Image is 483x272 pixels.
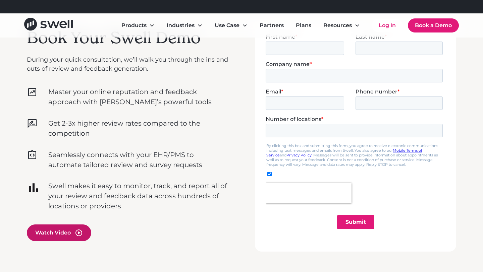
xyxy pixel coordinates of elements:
p: Master your online reputation and feedback approach with [PERSON_NAME]’s powerful tools [48,87,228,107]
iframe: Form 0 [266,33,445,241]
a: Partners [254,19,289,32]
a: home [24,18,73,33]
div: Resources [318,19,365,32]
a: Log In [372,19,402,32]
div: Resources [323,21,352,29]
p: During your quick consultation, we’ll walk you through the ins and outs of review and feedback ge... [27,55,228,73]
div: Use Case [209,19,253,32]
div: Industries [167,21,195,29]
div: Products [116,19,160,32]
a: Plans [290,19,317,32]
p: Swell makes it easy to monitor, track, and report all of your review and feedback data across hun... [48,181,228,211]
p: Seamlessly connects with your EHR/PMS to automate tailored review and survey requests [48,150,228,170]
p: Get 2-3x higher review rates compared to the competition [48,118,228,138]
div: Use Case [215,21,239,29]
a: Book a Demo [408,18,459,32]
a: open lightbox [27,224,228,241]
div: Industries [161,19,208,32]
div: Products [121,21,147,29]
h2: Book Your Swell Demo [27,28,228,48]
div: Watch Video [35,229,71,237]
